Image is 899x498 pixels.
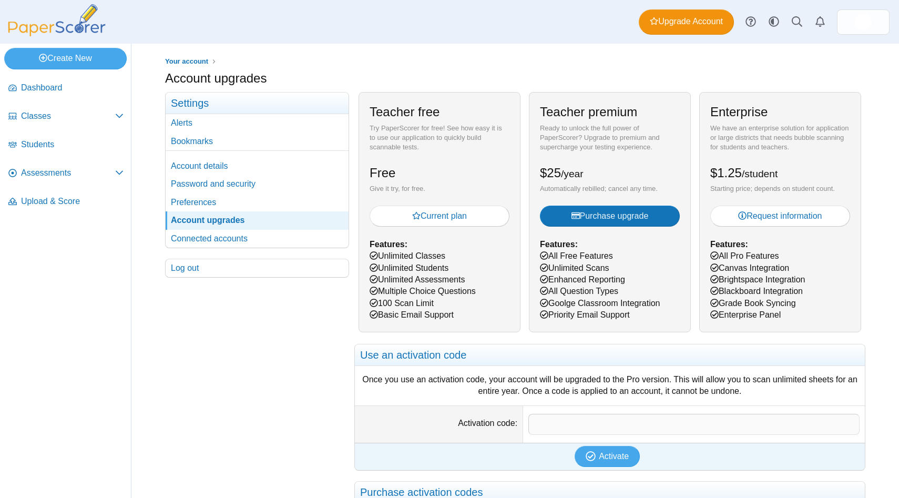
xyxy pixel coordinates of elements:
[370,240,407,249] b: Features:
[21,82,124,94] span: Dashboard
[837,9,890,35] a: ps.pRkW6P81mIohg4ne
[540,206,680,227] button: Purchase upgrade
[4,161,128,186] a: Assessments
[355,344,865,366] h2: Use an activation code
[165,69,267,87] h1: Account upgrades
[855,14,872,31] img: ps.pRkW6P81mIohg4ne
[166,133,349,150] a: Bookmarks
[540,240,578,249] b: Features:
[162,55,211,68] a: Your account
[710,103,768,121] h2: Enterprise
[710,240,748,249] b: Features:
[710,124,850,153] div: We have an enterprise solution for application or large districts that needs bubble scanning for ...
[4,104,128,129] a: Classes
[359,92,520,332] div: Unlimited Classes Unlimited Students Unlimited Assessments Multiple Choice Questions 100 Scan Lim...
[21,110,115,122] span: Classes
[561,168,584,179] small: /year
[166,211,349,229] a: Account upgrades
[710,206,850,227] a: Request information
[699,92,861,332] div: All Pro Features Canvas Integration Brightspace Integration Blackboard Integration Grade Book Syn...
[4,133,128,158] a: Students
[21,196,124,207] span: Upload & Score
[809,11,832,34] a: Alerts
[166,230,349,248] a: Connected accounts
[166,175,349,193] a: Password and security
[710,164,778,182] h2: $1.25
[360,374,860,398] div: Once you use an activation code, your account will be upgraded to the Pro version. This will allo...
[166,93,349,114] h3: Settings
[4,76,128,101] a: Dashboard
[21,167,115,179] span: Assessments
[370,103,440,121] h2: Teacher free
[540,103,637,121] h2: Teacher premium
[4,48,127,69] a: Create New
[650,16,723,27] span: Upgrade Account
[166,194,349,211] a: Preferences
[166,157,349,175] a: Account details
[458,419,517,428] label: Activation code
[166,114,349,132] a: Alerts
[165,57,208,65] span: Your account
[599,452,629,461] span: Activate
[4,189,128,215] a: Upload & Score
[4,29,109,38] a: PaperScorer
[21,139,124,150] span: Students
[529,92,691,332] div: All Free Features Unlimited Scans Enhanced Reporting All Question Types Goolge Classroom Integrat...
[4,4,109,36] img: PaperScorer
[540,124,680,153] div: Ready to unlock the full power of PaperScorer? Upgrade to premium and supercharge your testing ex...
[575,446,640,467] button: Activate
[412,211,467,220] span: Current plan
[370,124,509,153] div: Try PaperScorer for free! See how easy it is to use our application to quickly build scannable te...
[710,184,850,194] div: Starting price; depends on student count.
[738,211,822,220] span: Request information
[639,9,734,35] a: Upgrade Account
[742,168,778,179] small: /student
[166,259,349,277] a: Log out
[571,211,649,220] span: Purchase upgrade
[855,14,872,31] span: Marybeth Insogna
[540,184,680,194] div: Automatically rebilled; cancel any time.
[370,206,509,227] button: Current plan
[370,164,395,182] h2: Free
[370,184,509,194] div: Give it try, for free.
[540,166,584,180] span: $25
